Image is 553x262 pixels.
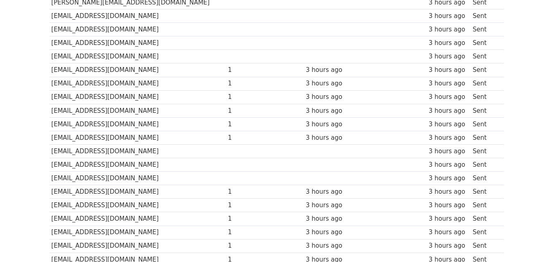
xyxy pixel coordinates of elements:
div: 3 hours ago [429,147,469,156]
div: 3 hours ago [306,187,364,197]
td: [EMAIL_ADDRESS][DOMAIN_NAME] [50,172,226,185]
div: 3 hours ago [429,92,469,102]
div: 3 hours ago [306,120,364,129]
div: 3 hours ago [429,228,469,237]
td: Sent [471,63,499,77]
div: 3 hours ago [306,106,364,116]
td: [EMAIL_ADDRESS][DOMAIN_NAME] [50,104,226,117]
div: 3 hours ago [429,133,469,143]
td: Sent [471,131,499,144]
td: Sent [471,158,499,172]
div: 1 [228,187,264,197]
div: 1 [228,65,264,75]
div: 1 [228,106,264,116]
td: Sent [471,185,499,199]
td: [EMAIL_ADDRESS][DOMAIN_NAME] [50,117,226,131]
td: Sent [471,239,499,253]
td: Sent [471,117,499,131]
div: 3 hours ago [429,52,469,61]
td: [EMAIL_ADDRESS][DOMAIN_NAME] [50,77,226,90]
td: Sent [471,199,499,212]
div: 3 hours ago [429,79,469,88]
td: Sent [471,212,499,226]
td: [EMAIL_ADDRESS][DOMAIN_NAME] [50,226,226,239]
td: [EMAIL_ADDRESS][DOMAIN_NAME] [50,131,226,144]
td: [EMAIL_ADDRESS][DOMAIN_NAME] [50,50,226,63]
td: [EMAIL_ADDRESS][DOMAIN_NAME] [50,63,226,77]
div: 1 [228,79,264,88]
div: 3 hours ago [306,92,364,102]
td: Sent [471,226,499,239]
div: 3 hours ago [429,160,469,170]
td: [EMAIL_ADDRESS][DOMAIN_NAME] [50,185,226,199]
td: [EMAIL_ADDRESS][DOMAIN_NAME] [50,239,226,253]
td: Sent [471,50,499,63]
div: 1 [228,92,264,102]
div: 3 hours ago [429,25,469,34]
div: 3 hours ago [429,120,469,129]
div: 3 hours ago [429,187,469,197]
td: Sent [471,36,499,50]
td: [EMAIL_ADDRESS][DOMAIN_NAME] [50,90,226,104]
td: Sent [471,104,499,117]
td: Sent [471,172,499,185]
div: 3 hours ago [306,214,364,224]
div: 3 hours ago [429,65,469,75]
div: 1 [228,201,264,210]
td: [EMAIL_ADDRESS][DOMAIN_NAME] [50,23,226,36]
td: Sent [471,23,499,36]
div: 3 hours ago [306,201,364,210]
div: 1 [228,120,264,129]
td: [EMAIL_ADDRESS][DOMAIN_NAME] [50,9,226,23]
div: 3 hours ago [429,38,469,48]
td: [EMAIL_ADDRESS][DOMAIN_NAME] [50,212,226,226]
div: 3 hours ago [429,11,469,21]
div: 3 hours ago [429,106,469,116]
div: 3 hours ago [429,201,469,210]
div: 3 hours ago [306,228,364,237]
td: Sent [471,90,499,104]
div: 3 hours ago [429,174,469,183]
iframe: Chat Widget [512,223,553,262]
div: 3 hours ago [306,79,364,88]
td: [EMAIL_ADDRESS][DOMAIN_NAME] [50,199,226,212]
div: 3 hours ago [306,65,364,75]
div: 3 hours ago [306,241,364,251]
td: [EMAIL_ADDRESS][DOMAIN_NAME] [50,145,226,158]
td: Sent [471,145,499,158]
div: 1 [228,241,264,251]
td: [EMAIL_ADDRESS][DOMAIN_NAME] [50,36,226,50]
div: 3 hours ago [306,133,364,143]
td: Sent [471,9,499,23]
div: 3 hours ago [429,241,469,251]
td: [EMAIL_ADDRESS][DOMAIN_NAME] [50,158,226,172]
div: 1 [228,214,264,224]
td: Sent [471,77,499,90]
div: 3 hours ago [429,214,469,224]
div: 1 [228,228,264,237]
div: 1 [228,133,264,143]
